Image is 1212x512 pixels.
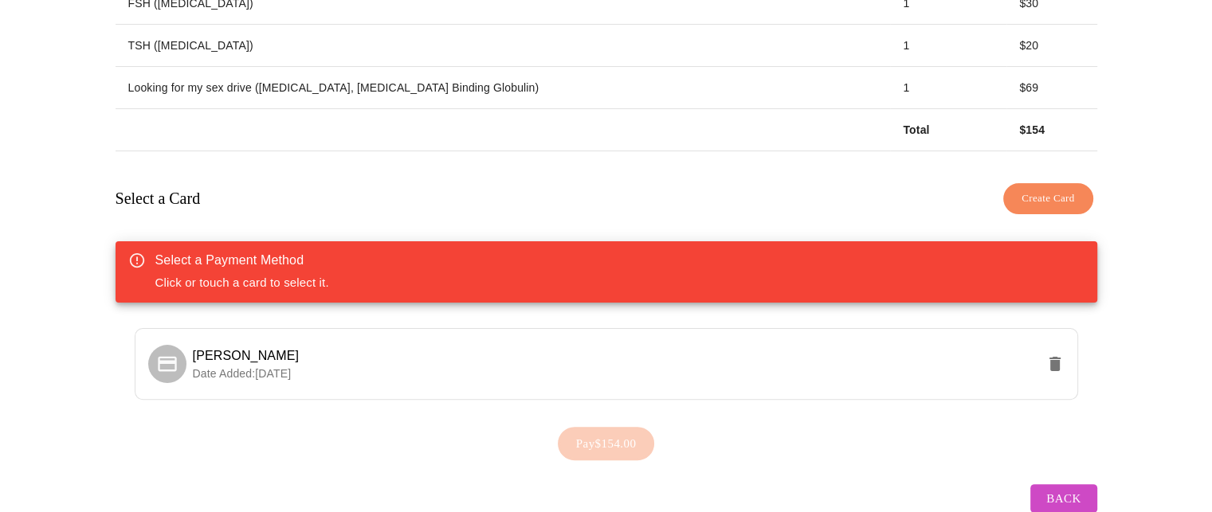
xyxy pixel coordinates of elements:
td: $ 20 [1006,25,1096,67]
span: [PERSON_NAME] [193,349,300,362]
span: Create Card [1022,190,1075,208]
div: Select a Payment Method [155,251,329,270]
div: Click or touch a card to select it. [155,246,329,298]
button: Create Card [1003,183,1093,214]
td: Looking for my sex drive ([MEDICAL_DATA], [MEDICAL_DATA] Binding Globulin) [116,67,891,109]
td: 1 [890,67,1006,109]
span: Back [1046,488,1081,509]
td: $ 69 [1006,67,1096,109]
strong: Total [903,123,929,136]
td: 1 [890,25,1006,67]
strong: $ 154 [1019,123,1045,136]
span: Date Added: [DATE] [193,367,292,380]
td: TSH ([MEDICAL_DATA]) [116,25,891,67]
h3: Select a Card [116,190,201,208]
button: delete [1036,345,1074,383]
